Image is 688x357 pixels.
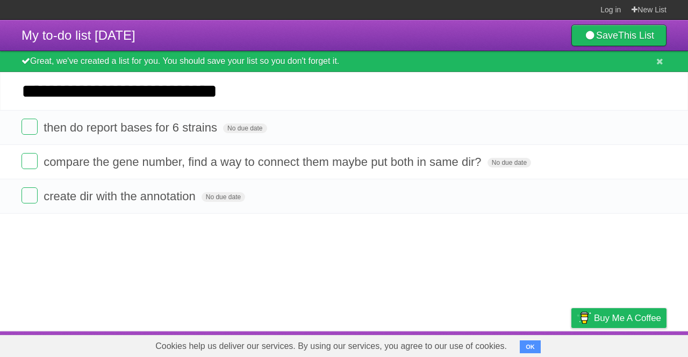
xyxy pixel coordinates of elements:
[21,119,38,135] label: Done
[223,123,267,133] span: No due date
[594,309,661,327] span: Buy me a coffee
[599,334,666,354] a: Suggest a feature
[464,334,507,354] a: Developers
[618,30,654,41] b: This List
[21,28,135,42] span: My to-do list [DATE]
[44,155,484,169] span: compare the gene number, find a way to connect them maybe put both in same dir?
[520,340,541,353] button: OK
[557,334,585,354] a: Privacy
[571,308,666,328] a: Buy me a coffee
[521,334,544,354] a: Terms
[21,187,38,203] label: Done
[571,25,666,46] a: SaveThis List
[44,190,198,203] span: create dir with the annotation
[202,192,245,202] span: No due date
[577,309,591,327] img: Buy me a coffee
[145,336,518,357] span: Cookies help us deliver our services. By using our services, you agree to our use of cookies.
[44,121,220,134] span: then do report bases for 6 strains
[488,158,531,167] span: No due date
[428,334,451,354] a: About
[21,153,38,169] label: Done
